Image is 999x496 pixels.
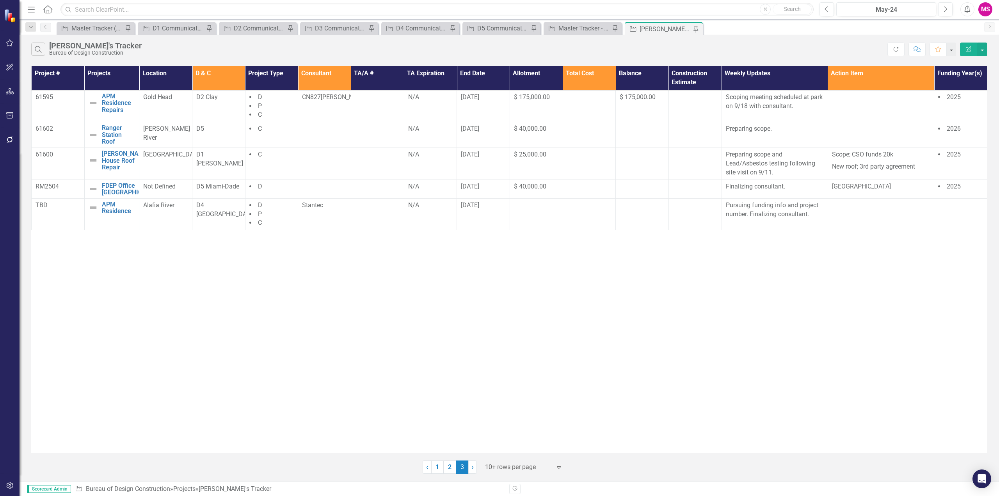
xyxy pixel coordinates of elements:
td: Double-Click to Edit [245,148,298,180]
td: Double-Click to Edit [668,198,722,230]
p: Scoping meeting scheduled at park on 9/18 with consultant. [726,93,824,111]
td: Double-Click to Edit [245,90,298,122]
div: N/A [408,201,453,210]
a: [PERSON_NAME] House Roof Repair [102,150,149,171]
td: Double-Click to Edit [828,90,934,122]
span: Not Defined [143,183,176,190]
span: [DATE] [461,125,479,132]
span: D1 [PERSON_NAME] [196,151,243,167]
td: Double-Click to Edit [722,180,828,198]
td: Double-Click to Edit [563,198,616,230]
td: Double-Click to Edit [722,122,828,148]
span: C [258,219,262,226]
span: Alafia River [143,201,174,209]
div: N/A [408,150,453,159]
td: Double-Click to Edit [668,122,722,148]
p: [GEOGRAPHIC_DATA] [832,182,930,191]
td: Double-Click to Edit [563,122,616,148]
td: Double-Click to Edit [351,148,404,180]
span: D2 Clay [196,93,218,101]
td: Double-Click to Edit Right Click for Context Menu [84,180,139,198]
span: $ 40,000.00 [514,125,546,132]
td: Double-Click to Edit [457,90,510,122]
td: Double-Click to Edit [828,122,934,148]
div: Bureau of Design Construction [49,50,142,56]
p: CN827 [PERSON_NAME] [302,93,347,102]
a: Master Tracker - Current User [546,23,610,33]
span: › [472,463,474,471]
span: [PERSON_NAME] River [143,125,190,141]
p: Pursuing funding info and project number. Finalizing consultant. [726,201,824,219]
div: May-24 [839,5,933,14]
td: Double-Click to Edit [351,180,404,198]
span: C [258,125,262,132]
td: Double-Click to Edit [616,90,669,122]
p: Scope; CSO funds 20k [832,150,930,161]
input: Search ClearPoint... [60,3,814,16]
div: D2 Communications Tracker [234,23,285,33]
div: N/A [408,93,453,102]
img: ClearPoint Strategy [4,9,18,23]
p: TBD [36,201,80,210]
td: Double-Click to Edit [139,180,192,198]
p: RM2504 [36,182,80,191]
td: Double-Click to Edit [510,198,563,230]
td: Double-Click to Edit [563,148,616,180]
td: Double-Click to Edit [404,122,457,148]
td: Double-Click to Edit [828,180,934,198]
td: Double-Click to Edit [616,198,669,230]
td: Double-Click to Edit [139,122,192,148]
td: Double-Click to Edit [563,180,616,198]
img: Not Defined [89,184,98,194]
td: Double-Click to Edit [457,122,510,148]
a: D1 Communications Tracker [140,23,204,33]
div: Master Tracker - Current User [558,23,610,33]
div: Open Intercom Messenger [972,469,991,488]
td: Double-Click to Edit [245,198,298,230]
span: [DATE] [461,151,479,158]
td: Double-Click to Edit [934,122,987,148]
span: $ 40,000.00 [514,183,546,190]
td: Double-Click to Edit [351,122,404,148]
span: C [258,111,262,118]
span: C [258,151,262,158]
a: 1 [431,460,444,474]
td: Double-Click to Edit [245,122,298,148]
td: Double-Click to Edit Right Click for Context Menu [84,148,139,180]
span: D5 Miami-Dade [196,183,239,190]
a: D3 Communications Tracker [302,23,366,33]
td: Double-Click to Edit [457,148,510,180]
td: Double-Click to Edit [722,198,828,230]
td: Double-Click to Edit [298,198,351,230]
p: 61602 [36,124,80,133]
a: FDEP Office [GEOGRAPHIC_DATA] [102,182,162,196]
img: Not Defined [89,156,98,165]
button: MS [978,2,992,16]
span: [DATE] [461,93,479,101]
td: Double-Click to Edit [351,198,404,230]
span: D [258,183,262,190]
div: D5 Communications Tracker [477,23,529,33]
div: D4 Communications Tracker [396,23,448,33]
td: Double-Click to Edit Right Click for Context Menu [84,198,139,230]
td: Double-Click to Edit [192,90,245,122]
td: Double-Click to Edit [32,122,85,148]
td: Double-Click to Edit [404,148,457,180]
span: 2026 [947,125,961,132]
td: Double-Click to Edit [934,180,987,198]
td: Double-Click to Edit [828,198,934,230]
td: Double-Click to Edit [139,148,192,180]
td: Double-Click to Edit [510,122,563,148]
span: 2025 [947,183,961,190]
a: D5 Communications Tracker [464,23,529,33]
span: $ 175,000.00 [514,93,550,101]
span: ‹ [426,463,428,471]
button: Search [773,4,812,15]
td: Double-Click to Edit [934,198,987,230]
a: Master Tracker (External) [59,23,123,33]
span: 3 [456,460,469,474]
span: P [258,102,262,110]
span: [DATE] [461,201,479,209]
td: Double-Click to Edit [298,90,351,122]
